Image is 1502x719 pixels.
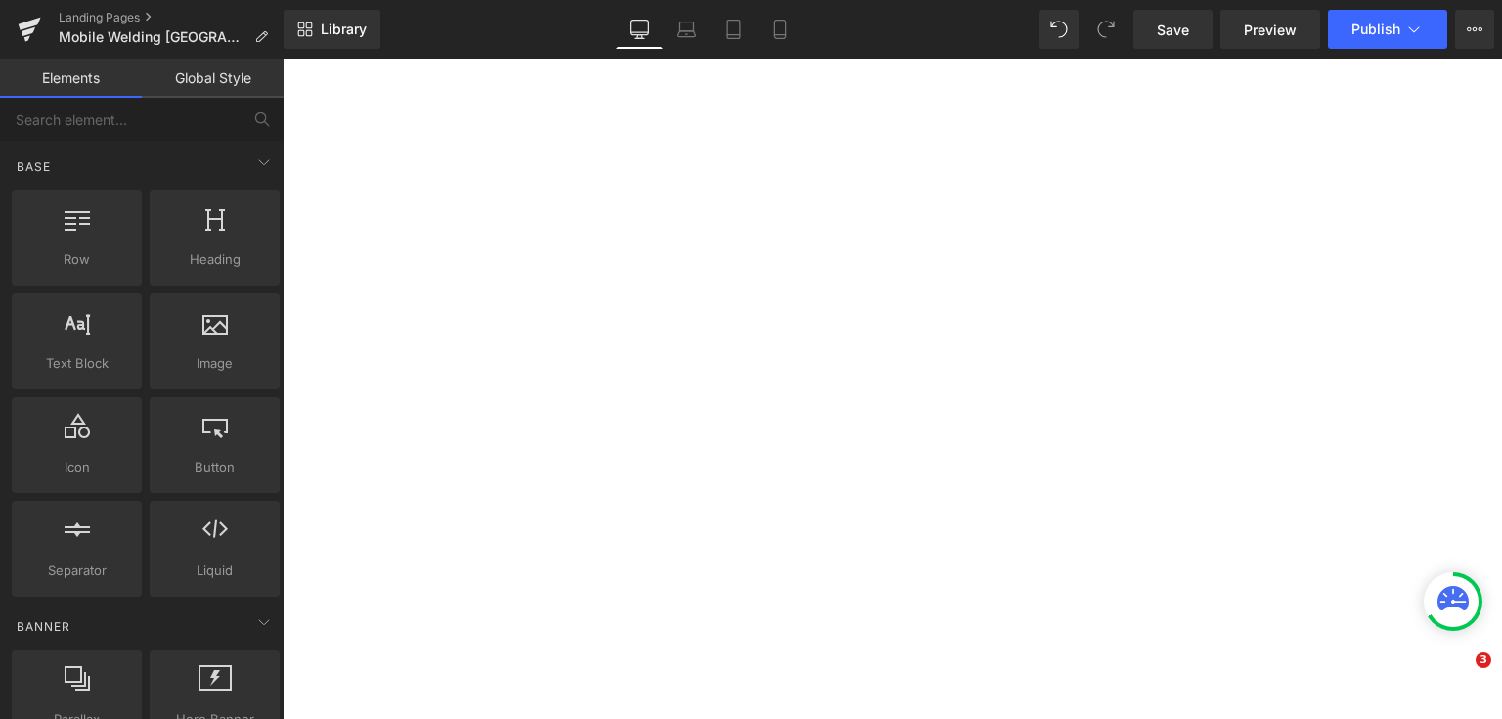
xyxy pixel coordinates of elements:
[155,353,274,374] span: Image
[321,21,367,38] span: Library
[757,10,804,49] a: Mobile
[1086,10,1126,49] button: Redo
[15,157,53,176] span: Base
[1436,652,1482,699] iframe: Intercom live chat
[18,561,136,581] span: Separator
[1455,10,1494,49] button: More
[18,353,136,374] span: Text Block
[155,249,274,270] span: Heading
[59,10,284,25] a: Landing Pages
[1157,20,1189,40] span: Save
[1220,10,1320,49] a: Preview
[59,29,246,45] span: Mobile Welding [GEOGRAPHIC_DATA]
[18,249,136,270] span: Row
[142,59,284,98] a: Global Style
[616,10,663,49] a: Desktop
[1351,22,1400,37] span: Publish
[710,10,757,49] a: Tablet
[1328,10,1447,49] button: Publish
[1476,652,1491,668] span: 3
[663,10,710,49] a: Laptop
[284,10,380,49] a: New Library
[1039,10,1079,49] button: Undo
[155,561,274,581] span: Liquid
[1244,20,1297,40] span: Preview
[155,457,274,477] span: Button
[15,617,72,636] span: Banner
[18,457,136,477] span: Icon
